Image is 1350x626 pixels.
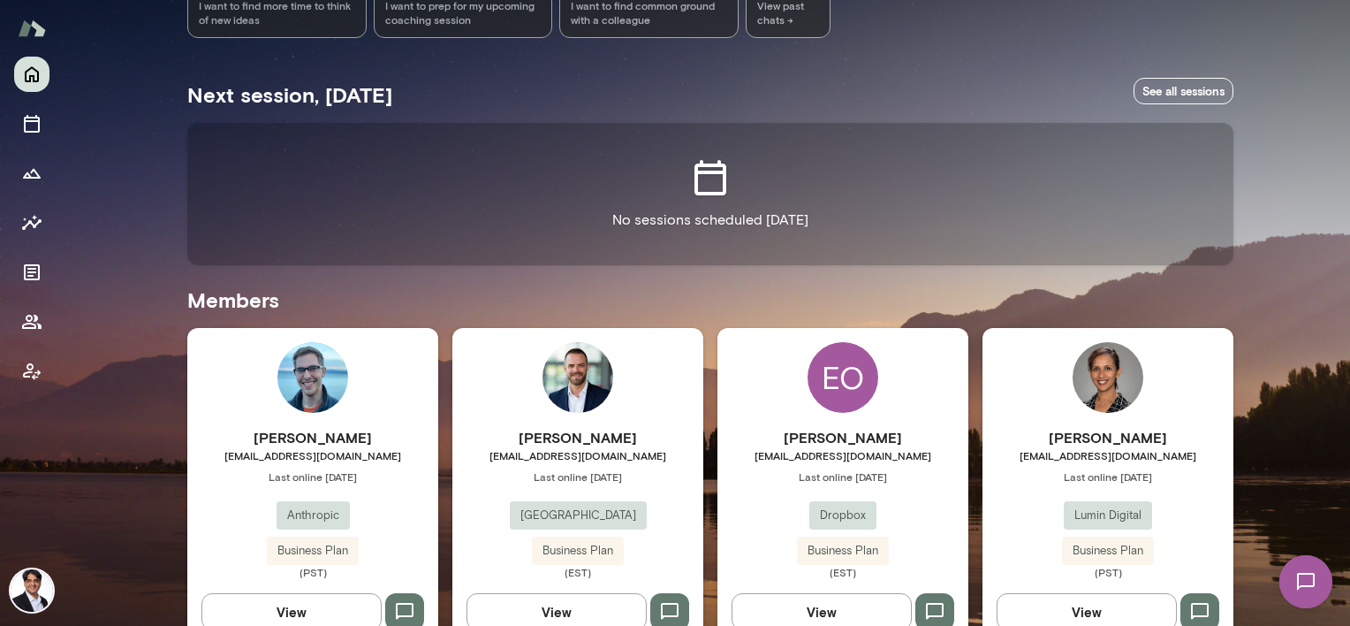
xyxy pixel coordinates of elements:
[187,469,438,484] span: Last online [DATE]
[542,342,613,413] img: Joshua Demers
[982,427,1233,448] h6: [PERSON_NAME]
[452,565,703,579] span: (EST)
[717,469,968,484] span: Last online [DATE]
[187,80,392,109] h5: Next session, [DATE]
[452,448,703,462] span: [EMAIL_ADDRESS][DOMAIN_NAME]
[717,448,968,462] span: [EMAIL_ADDRESS][DOMAIN_NAME]
[11,569,53,612] img: Raj Manghani
[1062,542,1154,560] span: Business Plan
[809,507,876,524] span: Dropbox
[14,106,49,141] button: Sessions
[14,205,49,240] button: Insights
[452,469,703,484] span: Last online [DATE]
[982,469,1233,484] span: Last online [DATE]
[187,286,1233,314] h5: Members
[1064,507,1152,524] span: Lumin Digital
[14,304,49,340] button: Members
[532,542,624,560] span: Business Plan
[267,542,359,560] span: Business Plan
[982,565,1233,579] span: (PST)
[612,210,808,231] p: No sessions scheduled [DATE]
[452,427,703,448] h6: [PERSON_NAME]
[510,507,647,524] span: [GEOGRAPHIC_DATA]
[1073,342,1143,413] img: Lavanya Rajan
[187,427,438,448] h6: [PERSON_NAME]
[14,354,49,389] button: Client app
[14,255,49,290] button: Documents
[14,57,49,92] button: Home
[1134,78,1233,105] a: See all sessions
[717,565,968,579] span: (EST)
[982,448,1233,462] span: [EMAIL_ADDRESS][DOMAIN_NAME]
[277,342,348,413] img: Eric Stoltz
[277,507,350,524] span: Anthropic
[808,342,878,413] div: EO
[18,11,46,45] img: Mento
[797,542,889,560] span: Business Plan
[187,448,438,462] span: [EMAIL_ADDRESS][DOMAIN_NAME]
[187,565,438,579] span: (PST)
[14,156,49,191] button: Growth Plan
[717,427,968,448] h6: [PERSON_NAME]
